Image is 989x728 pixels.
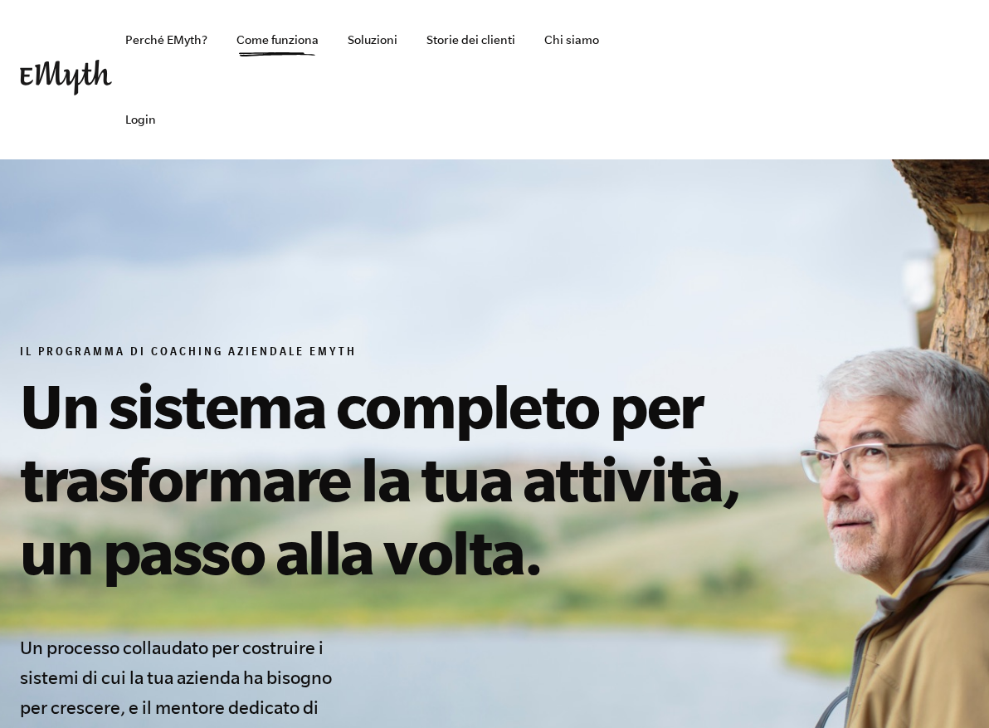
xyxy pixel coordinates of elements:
[20,60,112,95] img: EMyth
[112,80,169,159] a: Login
[426,33,515,46] font: Storie dei clienti
[125,113,156,126] font: Login
[20,370,740,586] font: Un sistema completo per trasformare la tua attività, un passo alla volta.
[125,33,207,46] font: Perché EMyth?
[544,33,599,46] font: Chi siamo
[236,33,319,46] font: Come funziona
[348,33,397,46] font: Soluzioni
[612,61,787,98] iframe: CTA incorporato
[20,347,357,360] font: Il programma di coaching aziendale EMyth
[795,61,969,98] iframe: CTA incorporato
